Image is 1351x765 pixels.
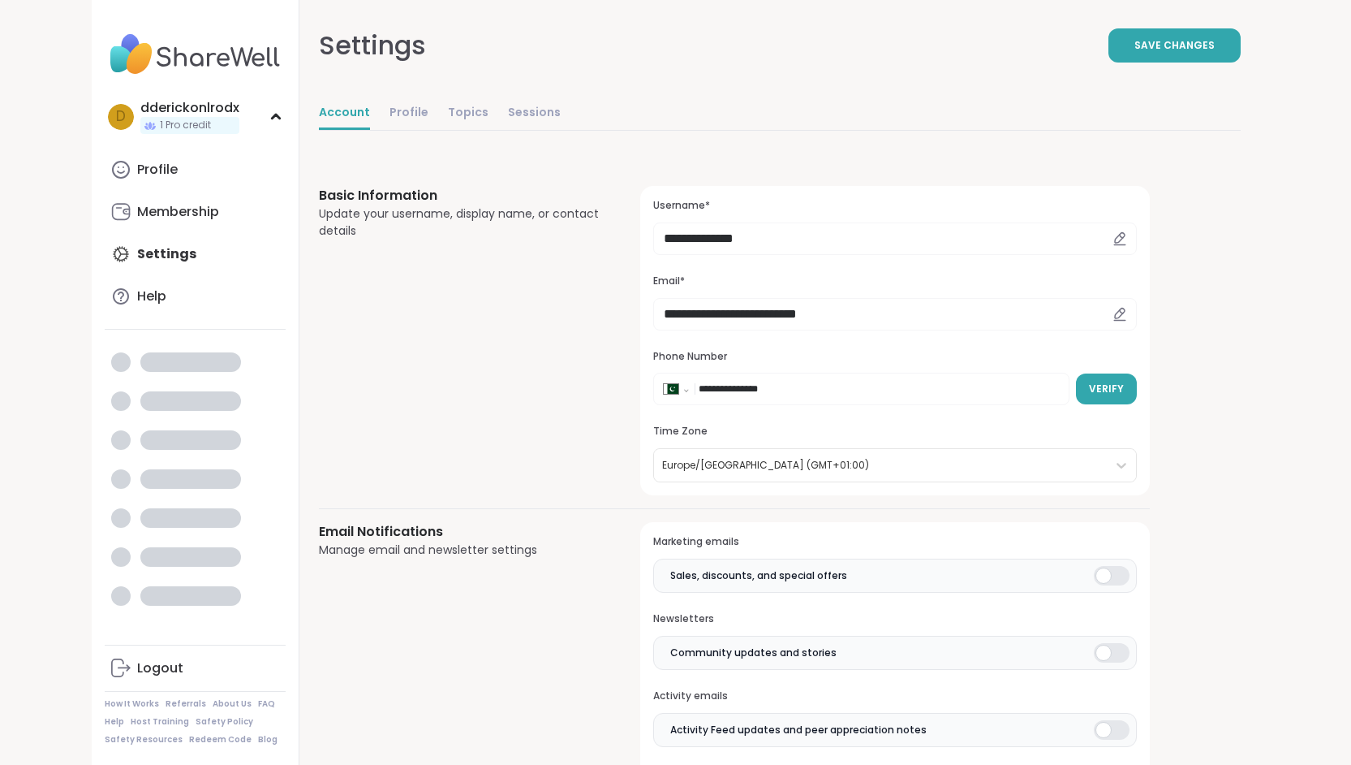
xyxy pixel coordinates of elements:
a: Sessions [508,97,561,130]
a: Help [105,716,124,728]
div: dderickonlrodx [140,99,239,117]
a: Topics [448,97,488,130]
a: Membership [105,192,286,231]
div: Logout [137,659,183,677]
img: ShareWell Nav Logo [105,26,286,83]
button: Verify [1076,374,1137,404]
span: Community updates and stories [670,646,837,660]
span: Activity Feed updates and peer appreciation notes [670,723,927,737]
h3: Marketing emails [653,535,1136,549]
a: Safety Resources [105,734,183,746]
h3: Time Zone [653,425,1136,439]
a: Referrals [166,698,206,710]
h3: Phone Number [653,350,1136,364]
a: Redeem Code [189,734,252,746]
div: Update your username, display name, or contact details [319,205,602,240]
div: Settings [319,26,426,65]
span: 1 Pro credit [160,119,211,132]
a: Host Training [131,716,189,728]
div: Manage email and newsletter settings [319,542,602,559]
button: Save Changes [1108,28,1241,63]
div: Membership [137,203,219,221]
a: Help [105,277,286,316]
a: FAQ [258,698,275,710]
a: Safety Policy [196,716,253,728]
span: Sales, discounts, and special offers [670,568,847,583]
h3: Newsletters [653,612,1136,626]
h3: Basic Information [319,186,602,205]
h3: Email* [653,274,1136,288]
a: Account [319,97,370,130]
h3: Activity emails [653,689,1136,703]
h3: Email Notifications [319,522,602,542]
span: Save Changes [1134,38,1215,53]
h3: Username* [653,199,1136,213]
a: How It Works [105,698,159,710]
span: Verify [1089,382,1124,396]
a: About Us [213,698,252,710]
a: Profile [389,97,428,130]
a: Profile [105,150,286,189]
div: Profile [137,161,178,179]
div: Help [137,287,166,305]
span: d [116,106,126,127]
a: Blog [258,734,278,746]
a: Logout [105,649,286,688]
